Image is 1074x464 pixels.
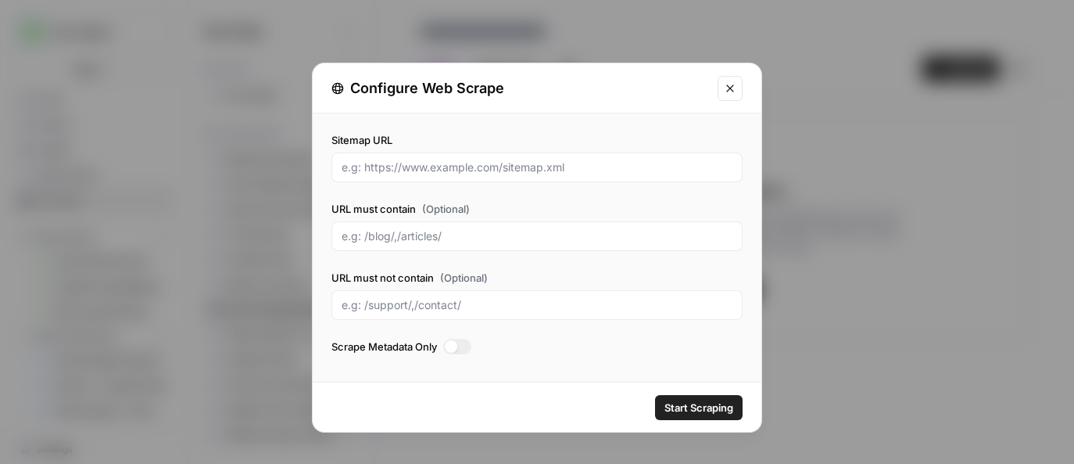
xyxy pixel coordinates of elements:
label: Scrape Metadata Only [331,339,743,354]
span: Start Scraping [664,400,733,415]
label: URL must not contain [331,270,743,286]
input: e.g: https://www.example.com/sitemap.xml [342,160,732,175]
button: Start Scraping [655,395,743,420]
input: e.g: /support/,/contact/ [342,297,732,313]
label: Sitemap URL [331,132,743,148]
button: Close modal [718,76,743,101]
span: (Optional) [440,270,488,286]
div: Configure Web Scrape [331,77,708,99]
span: (Optional) [422,201,470,217]
label: URL must contain [331,201,743,217]
input: e.g: /blog/,/articles/ [342,228,732,244]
